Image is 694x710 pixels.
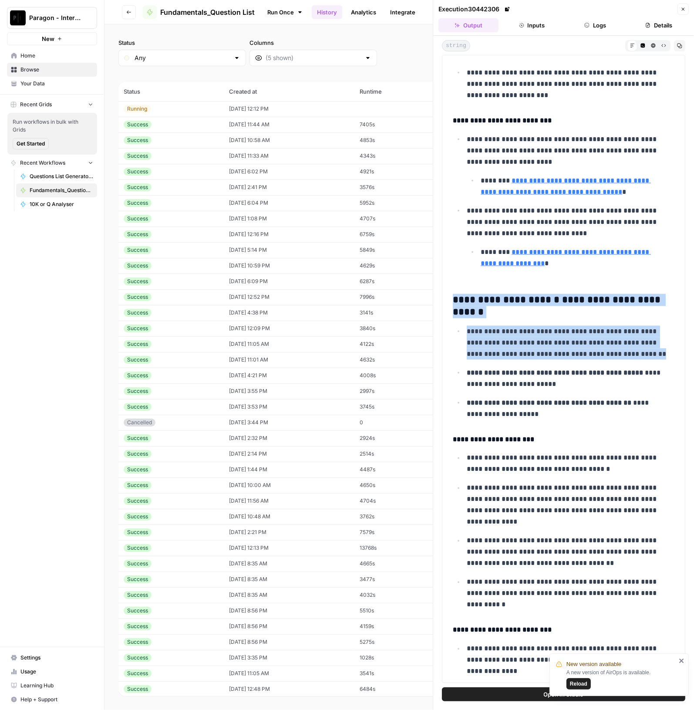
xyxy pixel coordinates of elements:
td: 7996s [355,289,437,305]
div: Success [124,669,152,677]
div: Success [124,215,152,223]
td: 4632s [355,352,437,368]
a: Run Once [262,5,308,20]
button: Get Started [13,138,49,149]
span: New version available [566,660,621,669]
div: Success [124,121,152,128]
div: Success [124,230,152,238]
td: 5849s [355,242,437,258]
div: Success [124,246,152,254]
div: Running [124,105,151,113]
button: Output [438,18,499,32]
td: 5510s [355,603,437,619]
td: [DATE] 3:35 PM [224,650,355,666]
td: 2514s [355,446,437,462]
td: 3541s [355,666,437,681]
a: Integrate [385,5,421,19]
div: Success [124,654,152,662]
td: [DATE] 10:59 PM [224,258,355,274]
div: Success [124,466,152,473]
td: [DATE] 1:08 PM [224,211,355,227]
button: New [7,32,97,45]
div: Success [124,325,152,332]
td: [DATE] 5:14 PM [224,242,355,258]
span: Learning Hub [20,682,93,690]
a: Your Data [7,77,97,91]
td: 4921s [355,164,437,179]
td: [DATE] 8:56 PM [224,634,355,650]
div: Success [124,293,152,301]
td: [DATE] 6:04 PM [224,195,355,211]
div: Cancelled [124,419,155,426]
div: Success [124,262,152,270]
div: Success [124,152,152,160]
td: [DATE] 11:33 AM [224,148,355,164]
td: 3477s [355,571,437,587]
th: Created at [224,82,355,101]
td: 3576s [355,179,437,195]
div: Success [124,277,152,285]
td: [DATE] 12:52 PM [224,289,355,305]
div: Success [124,685,152,693]
span: Recent Workflows [20,159,65,167]
td: 4665s [355,556,437,571]
span: Get Started [17,140,45,148]
td: 4707s [355,211,437,227]
span: Usage [20,668,93,676]
td: [DATE] 10:48 AM [224,509,355,524]
span: Fundamentals_Question List [30,186,93,194]
button: Help + Support [7,693,97,707]
div: Success [124,481,152,489]
td: [DATE] 11:05 AM [224,666,355,681]
a: Fundamentals_Question List [143,5,255,19]
div: Success [124,340,152,348]
td: [DATE] 12:13 PM [224,540,355,556]
td: [DATE] 4:38 PM [224,305,355,321]
td: 4629s [355,258,437,274]
button: Logs [566,18,626,32]
td: 4343s [355,148,437,164]
a: Analytics [346,5,381,19]
a: 10K or Q Analyser [16,197,97,211]
td: 2924s [355,430,437,446]
td: [DATE] 2:41 PM [224,179,355,195]
span: Home [20,52,93,60]
td: 4122s [355,336,437,352]
img: Paragon - Internal Usage Logo [10,10,26,26]
td: [DATE] 8:56 PM [224,619,355,634]
span: Help + Support [20,696,93,703]
td: [DATE] 6:09 PM [224,274,355,289]
td: [DATE] 10:00 AM [224,477,355,493]
td: 4650s [355,477,437,493]
div: Success [124,560,152,568]
td: 3840s [355,321,437,336]
span: New [42,34,54,43]
button: Workspace: Paragon - Internal Usage [7,7,97,29]
div: Success [124,403,152,411]
a: Usage [7,665,97,679]
td: 4008s [355,368,437,383]
label: Status [118,38,246,47]
div: Success [124,622,152,630]
td: [DATE] 10:58 AM [224,132,355,148]
span: Recent Grids [20,101,52,108]
button: close [679,657,685,664]
td: [DATE] 4:21 PM [224,368,355,383]
td: [DATE] 8:56 PM [224,603,355,619]
td: 2997s [355,383,437,399]
div: Success [124,434,152,442]
td: [DATE] 8:35 AM [224,587,355,603]
td: 3762s [355,509,437,524]
button: Inputs [502,18,562,32]
td: [DATE] 6:02 PM [224,164,355,179]
span: Fundamentals_Question List [160,7,255,17]
input: Any [135,54,230,62]
td: [DATE] 2:32 PM [224,430,355,446]
td: 6759s [355,227,437,242]
div: Success [124,575,152,583]
div: Success [124,356,152,364]
label: Columns [249,38,377,47]
div: Success [124,199,152,207]
span: Browse [20,66,93,74]
td: 3141s [355,305,437,321]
